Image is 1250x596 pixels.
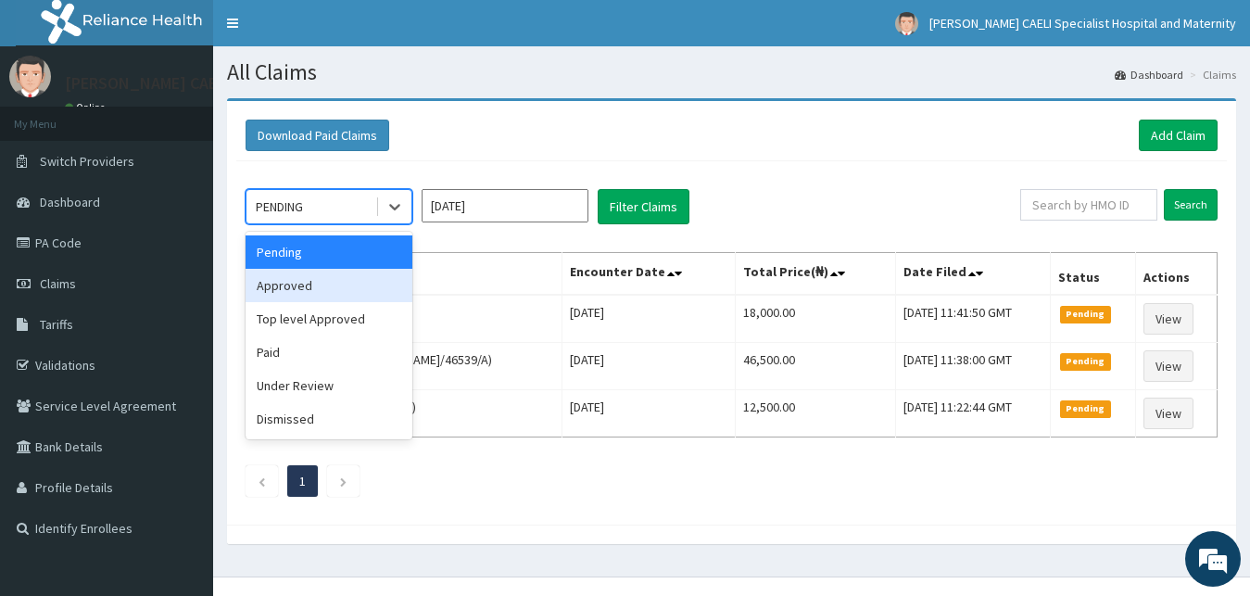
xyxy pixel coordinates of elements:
[1060,306,1111,323] span: Pending
[1060,353,1111,370] span: Pending
[258,473,266,489] a: Previous page
[299,473,306,489] a: Page 1 is your current page
[735,253,895,296] th: Total Price(₦)
[562,253,736,296] th: Encounter Date
[735,295,895,343] td: 18,000.00
[246,402,412,436] div: Dismissed
[40,194,100,210] span: Dashboard
[246,302,412,336] div: Top level Approved
[735,390,895,437] td: 12,500.00
[9,56,51,97] img: User Image
[65,101,109,114] a: Online
[1143,303,1193,335] a: View
[896,295,1051,343] td: [DATE] 11:41:50 GMT
[227,60,1236,84] h1: All Claims
[562,295,736,343] td: [DATE]
[1143,398,1193,429] a: View
[339,473,347,489] a: Next page
[895,12,918,35] img: User Image
[1020,189,1157,221] input: Search by HMO ID
[256,197,303,216] div: PENDING
[246,369,412,402] div: Under Review
[1050,253,1135,296] th: Status
[735,343,895,390] td: 46,500.00
[1139,120,1218,151] a: Add Claim
[562,390,736,437] td: [DATE]
[896,390,1051,437] td: [DATE] 11:22:44 GMT
[1135,253,1217,296] th: Actions
[422,189,588,222] input: Select Month and Year
[1060,400,1111,417] span: Pending
[562,343,736,390] td: [DATE]
[1143,350,1193,382] a: View
[896,253,1051,296] th: Date Filed
[1185,67,1236,82] li: Claims
[40,275,76,292] span: Claims
[1164,189,1218,221] input: Search
[40,316,73,333] span: Tariffs
[1115,67,1183,82] a: Dashboard
[896,343,1051,390] td: [DATE] 11:38:00 GMT
[65,75,474,92] p: [PERSON_NAME] CAELI Specialist Hospital and Maternity
[40,153,134,170] span: Switch Providers
[246,120,389,151] button: Download Paid Claims
[246,235,412,269] div: Pending
[246,336,412,369] div: Paid
[598,189,689,224] button: Filter Claims
[246,269,412,302] div: Approved
[929,15,1236,32] span: [PERSON_NAME] CAELI Specialist Hospital and Maternity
